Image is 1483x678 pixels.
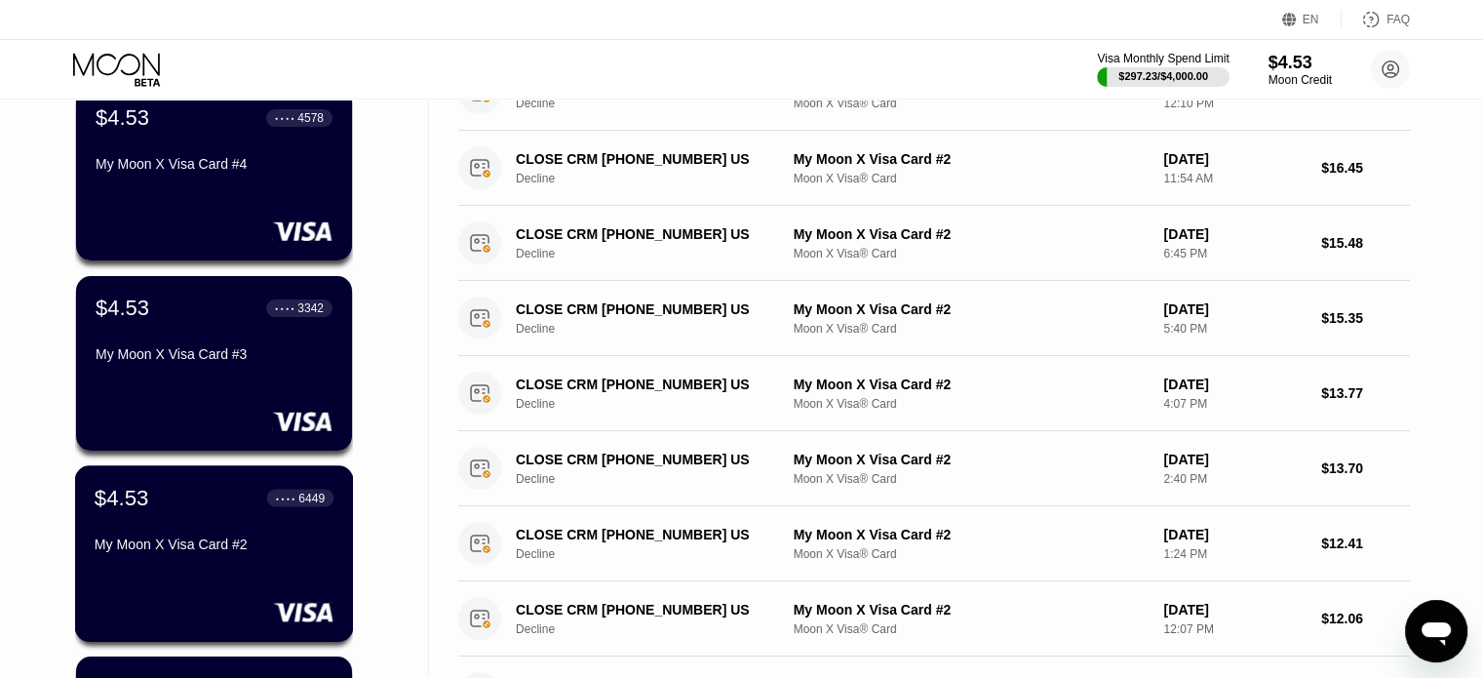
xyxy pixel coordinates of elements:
div: Moon X Visa® Card [794,397,1149,411]
div: $15.35 [1321,310,1410,326]
div: $4.53● ● ● ●6449My Moon X Visa Card #2 [76,466,352,641]
div: My Moon X Visa Card #2 [95,537,333,552]
div: $4.53Moon Credit [1268,53,1332,87]
div: $16.45 [1321,160,1410,176]
div: ● ● ● ● [276,495,295,500]
div: Moon X Visa® Card [794,97,1149,110]
div: Moon X Visa® Card [794,547,1149,561]
div: Decline [516,97,803,110]
div: 11:54 AM [1163,172,1306,185]
div: CLOSE CRM [PHONE_NUMBER] US [516,527,783,542]
div: Decline [516,472,803,486]
div: $4.53● ● ● ●4578My Moon X Visa Card #4 [76,86,352,260]
div: My Moon X Visa Card #2 [794,602,1149,618]
div: $12.06 [1321,611,1410,626]
div: Moon X Visa® Card [794,472,1149,486]
div: Moon Credit [1268,73,1332,87]
div: CLOSE CRM [PHONE_NUMBER] USDeclineMy Moon X Visa Card #2Moon X Visa® Card[DATE]2:40 PM$13.70 [458,431,1410,506]
div: $4.53 [96,105,149,131]
div: $4.53 [95,485,149,510]
div: [DATE] [1163,226,1306,242]
div: 4:07 PM [1163,397,1306,411]
div: Moon X Visa® Card [794,247,1149,260]
div: My Moon X Visa Card #2 [794,226,1149,242]
div: 4578 [297,111,324,125]
div: $4.53● ● ● ●3342My Moon X Visa Card #3 [76,276,352,451]
div: My Moon X Visa Card #2 [794,151,1149,167]
div: $12.41 [1321,536,1410,551]
div: Moon X Visa® Card [794,622,1149,636]
div: My Moon X Visa Card #4 [96,156,332,172]
div: EN [1303,13,1319,26]
div: Decline [516,547,803,561]
div: $13.77 [1321,385,1410,401]
div: CLOSE CRM [PHONE_NUMBER] USDeclineMy Moon X Visa Card #2Moon X Visa® Card[DATE]12:07 PM$12.06 [458,581,1410,657]
div: Visa Monthly Spend Limit [1097,52,1229,65]
div: [DATE] [1163,151,1306,167]
div: CLOSE CRM [PHONE_NUMBER] USDeclineMy Moon X Visa Card #2Moon X Visa® Card[DATE]1:24 PM$12.41 [458,506,1410,581]
div: CLOSE CRM [PHONE_NUMBER] US [516,602,783,618]
div: 2:40 PM [1163,472,1306,486]
div: CLOSE CRM [PHONE_NUMBER] USDeclineMy Moon X Visa Card #2Moon X Visa® Card[DATE]11:54 AM$16.45 [458,131,1410,206]
div: FAQ [1386,13,1410,26]
div: My Moon X Visa Card #2 [794,527,1149,542]
div: EN [1282,10,1342,29]
div: 6:45 PM [1163,247,1306,260]
div: $297.23 / $4,000.00 [1118,70,1208,82]
div: $4.53 [1268,53,1332,73]
div: CLOSE CRM [PHONE_NUMBER] USDeclineMy Moon X Visa Card #2Moon X Visa® Card[DATE]5:40 PM$15.35 [458,281,1410,356]
iframe: Knapp för att öppna meddelandefönstret [1405,600,1467,662]
div: Decline [516,247,803,260]
div: CLOSE CRM [PHONE_NUMBER] US [516,452,783,467]
div: [DATE] [1163,527,1306,542]
div: CLOSE CRM [PHONE_NUMBER] US [516,377,783,392]
div: 12:07 PM [1163,622,1306,636]
div: Moon X Visa® Card [794,172,1149,185]
div: 6449 [298,491,325,504]
div: My Moon X Visa Card #3 [96,346,332,362]
div: CLOSE CRM [PHONE_NUMBER] US [516,226,783,242]
div: $15.48 [1321,235,1410,251]
div: 5:40 PM [1163,322,1306,336]
div: [DATE] [1163,377,1306,392]
div: [DATE] [1163,301,1306,317]
div: FAQ [1342,10,1410,29]
div: 3342 [297,301,324,315]
div: CLOSE CRM [PHONE_NUMBER] USDeclineMy Moon X Visa Card #2Moon X Visa® Card[DATE]4:07 PM$13.77 [458,356,1410,431]
div: My Moon X Visa Card #2 [794,452,1149,467]
div: CLOSE CRM [PHONE_NUMBER] US [516,301,783,317]
div: ● ● ● ● [275,305,294,311]
div: $4.53 [96,296,149,321]
div: 12:10 PM [1163,97,1306,110]
div: Moon X Visa® Card [794,322,1149,336]
div: [DATE] [1163,452,1306,467]
div: Decline [516,397,803,411]
div: $13.70 [1321,460,1410,476]
div: CLOSE CRM [PHONE_NUMBER] US [516,151,783,167]
div: Decline [516,322,803,336]
div: 1:24 PM [1163,547,1306,561]
div: Decline [516,172,803,185]
div: ● ● ● ● [275,115,294,121]
div: Visa Monthly Spend Limit$297.23/$4,000.00 [1097,52,1229,87]
div: CLOSE CRM [PHONE_NUMBER] USDeclineMy Moon X Visa Card #2Moon X Visa® Card[DATE]6:45 PM$15.48 [458,206,1410,281]
div: My Moon X Visa Card #2 [794,301,1149,317]
div: [DATE] [1163,602,1306,618]
div: My Moon X Visa Card #2 [794,377,1149,392]
div: Decline [516,622,803,636]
